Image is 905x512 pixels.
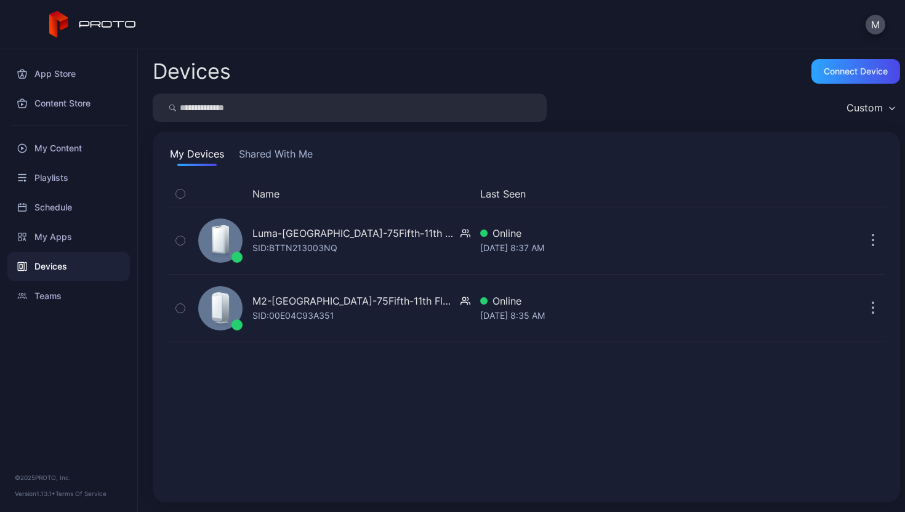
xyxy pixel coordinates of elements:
[15,473,123,482] div: © 2025 PROTO, Inc.
[480,226,730,241] div: Online
[824,66,888,76] div: Connect device
[7,59,130,89] a: App Store
[153,60,231,82] h2: Devices
[252,241,337,255] div: SID: BTTN213003NQ
[7,281,130,311] a: Teams
[252,294,456,308] div: M2-[GEOGRAPHIC_DATA]-75Fifth-11th Floor.CIC
[7,252,130,281] a: Devices
[7,193,130,222] a: Schedule
[7,134,130,163] a: My Content
[55,490,107,497] a: Terms Of Service
[840,94,900,122] button: Custom
[7,163,130,193] a: Playlists
[15,490,55,497] span: Version 1.13.1 •
[480,294,730,308] div: Online
[480,186,725,201] button: Last Seen
[480,308,730,323] div: [DATE] 8:35 AM
[167,146,227,166] button: My Devices
[7,222,130,252] a: My Apps
[480,241,730,255] div: [DATE] 8:37 AM
[236,146,315,166] button: Shared With Me
[735,186,846,201] div: Update Device
[861,186,885,201] div: Options
[252,186,280,201] button: Name
[811,59,900,84] button: Connect device
[252,226,456,241] div: Luma-[GEOGRAPHIC_DATA]-75Fifth-11th Floor.CIC
[252,308,334,323] div: SID: 00E04C93A351
[7,89,130,118] a: Content Store
[847,102,883,114] div: Custom
[866,15,885,34] button: M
